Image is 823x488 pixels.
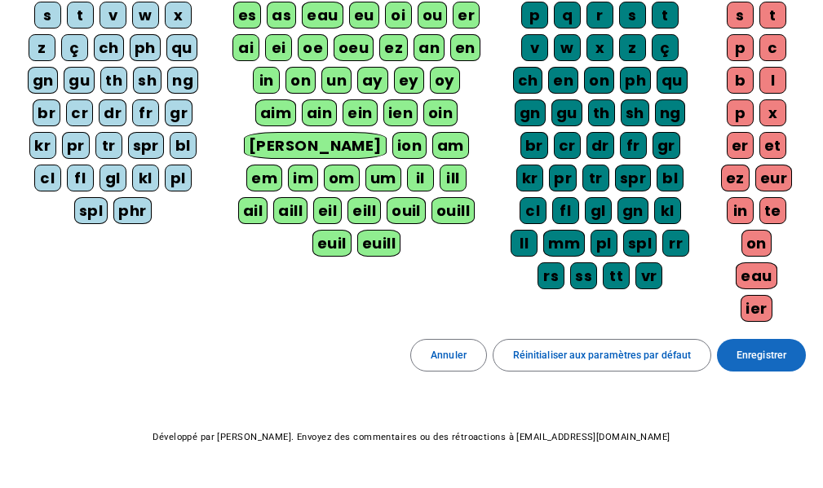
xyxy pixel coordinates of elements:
[165,99,192,126] div: gr
[721,165,750,191] div: ez
[165,2,192,29] div: x
[619,34,646,61] div: z
[662,230,689,257] div: rr
[394,67,424,94] div: ey
[759,197,786,224] div: te
[430,67,460,94] div: oy
[132,165,159,191] div: kl
[166,34,197,61] div: qu
[232,34,259,61] div: ai
[133,67,162,94] div: sh
[321,67,352,94] div: un
[365,165,401,191] div: um
[543,230,585,257] div: mm
[265,34,292,61] div: ei
[570,262,597,289] div: ss
[717,339,806,371] button: Enregistrer
[431,197,475,224] div: ouill
[759,34,786,61] div: c
[11,429,812,446] p: Développé par [PERSON_NAME]. Envoyez des commentaires ou des rétroactions à [EMAIL_ADDRESS][DOMAI...
[617,197,648,224] div: gn
[379,34,408,61] div: ez
[288,165,318,191] div: im
[635,262,662,289] div: vr
[385,2,412,29] div: oi
[312,230,352,257] div: euil
[357,67,388,94] div: ay
[520,132,548,159] div: br
[34,2,61,29] div: s
[255,99,296,126] div: aim
[349,2,379,29] div: eu
[554,34,581,61] div: w
[623,230,657,257] div: spl
[615,165,651,191] div: spr
[253,67,280,94] div: in
[132,2,159,29] div: w
[755,165,792,191] div: eur
[582,165,609,191] div: tr
[588,99,615,126] div: th
[652,2,679,29] div: t
[521,34,548,61] div: v
[737,347,786,364] span: Enregistrer
[538,262,564,289] div: rs
[513,67,543,94] div: ch
[620,67,651,94] div: ph
[520,197,546,224] div: cl
[549,165,577,191] div: pr
[759,67,786,94] div: l
[130,34,161,61] div: ph
[100,165,126,191] div: gl
[554,132,581,159] div: cr
[432,132,469,159] div: am
[515,99,546,126] div: gn
[34,165,61,191] div: cl
[521,2,548,29] div: p
[511,230,538,257] div: ll
[423,99,458,126] div: oin
[603,262,630,289] div: tt
[95,132,122,159] div: tr
[29,132,56,159] div: kr
[113,197,151,224] div: phr
[165,165,192,191] div: pl
[586,132,614,159] div: dr
[727,132,754,159] div: er
[551,99,582,126] div: gu
[554,2,581,29] div: q
[654,197,681,224] div: kl
[727,67,754,94] div: b
[440,165,467,191] div: ill
[246,165,282,191] div: em
[99,99,126,126] div: dr
[431,347,467,364] span: Annuler
[591,230,617,257] div: pl
[67,2,94,29] div: t
[759,2,786,29] div: t
[324,165,360,191] div: om
[100,67,127,94] div: th
[132,99,159,126] div: fr
[548,67,578,94] div: en
[513,347,691,364] span: Réinitialiser aux paramètres par défaut
[313,197,342,224] div: eil
[238,197,268,224] div: ail
[94,34,124,61] div: ch
[584,67,614,94] div: on
[453,2,480,29] div: er
[493,339,711,371] button: Réinitialiser aux paramètres par défaut
[655,99,686,126] div: ng
[334,34,374,61] div: oeu
[736,262,777,289] div: eau
[657,165,684,191] div: bl
[741,295,772,322] div: ier
[273,197,308,224] div: aill
[652,34,679,61] div: ç
[302,2,343,29] div: eau
[727,2,754,29] div: s
[267,2,296,29] div: as
[392,132,427,159] div: ion
[285,67,316,94] div: on
[516,165,543,191] div: kr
